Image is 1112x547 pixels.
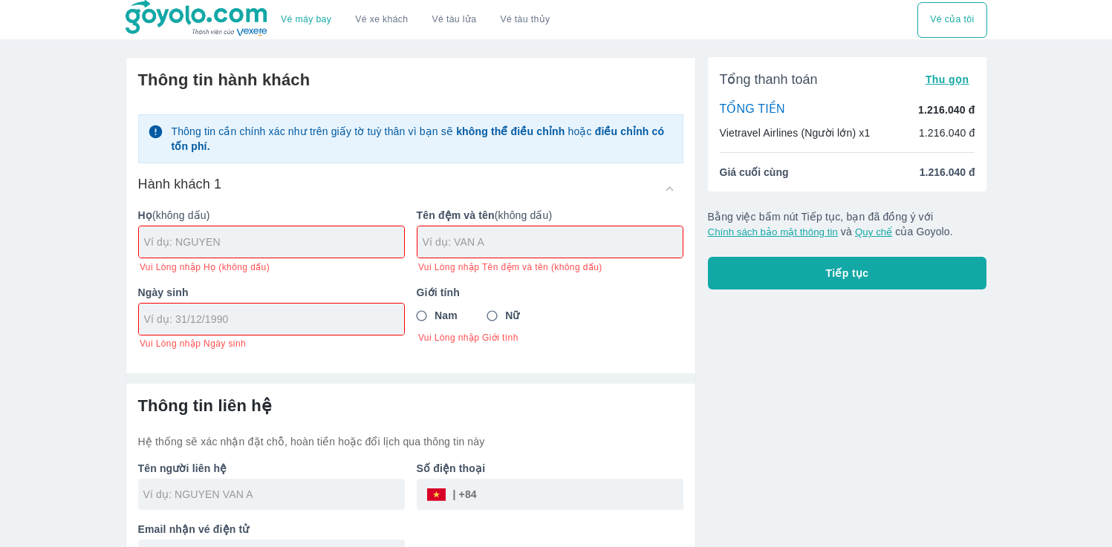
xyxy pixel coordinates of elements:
[708,257,987,289] button: Tiếp tục
[720,102,785,118] p: TỔNG TIỀN
[138,285,405,300] p: Ngày sinh
[140,338,246,350] span: Vui Lòng nhập Ngày sinh
[144,235,404,249] input: Ví dụ: NGUYEN
[720,71,818,88] span: Tổng thanh toán
[143,487,405,502] input: Ví dụ: NGUYEN VAN A
[140,261,270,273] span: Vui Lòng nhập Họ (không dấu)
[420,2,489,38] a: Vé tàu lửa
[456,125,565,137] strong: không thể điều chỉnh
[918,102,975,117] p: 1.216.040 đ
[417,209,495,221] b: Tên đệm và tên
[920,165,975,180] span: 1.216.040 đ
[708,226,838,238] button: Chính sách bảo mật thông tin
[417,285,683,300] p: Giới tính
[418,261,602,273] span: Vui Lòng nhập Tên đệm và tên (không dấu)
[708,209,987,239] p: Bằng việc bấm nút Tiếp tục, bạn đã đồng ý với và của Goyolo.
[417,208,683,223] p: (không dấu)
[138,209,152,221] b: Họ
[920,69,975,90] button: Thu gọn
[917,2,986,38] button: Vé của tôi
[917,2,986,38] div: choose transportation mode
[720,165,789,180] span: Giá cuối cùng
[138,434,683,449] p: Hệ thống sẽ xác nhận đặt chỗ, hoàn tiền hoặc đổi lịch qua thông tin này
[435,308,458,323] span: Nam
[138,462,227,474] b: Tên người liên hệ
[138,396,683,416] h6: Thông tin liên hệ
[919,125,975,140] p: 1.216.040 đ
[355,14,408,25] a: Vé xe khách
[281,14,331,25] a: Vé máy bay
[423,235,683,249] input: Ví dụ: VAN A
[138,208,405,223] p: (không dấu)
[720,125,871,140] p: Vietravel Airlines (Người lớn) x1
[826,266,869,281] span: Tiếp tục
[138,70,683,91] h6: Thông tin hành khách
[418,332,683,344] span: Vui Lòng nhập Giới tính
[488,2,562,38] button: Vé tàu thủy
[269,2,562,38] div: choose transportation mode
[417,462,486,474] b: Số điện thoại
[144,312,389,327] input: Ví dụ: 31/12/1990
[138,175,222,193] h6: Hành khách 1
[171,124,673,154] p: Thông tin cần chính xác như trên giấy tờ tuỳ thân vì bạn sẽ hoặc
[505,308,519,323] span: Nữ
[138,523,250,535] b: Email nhận vé điện tử
[926,73,969,85] span: Thu gọn
[855,226,892,238] button: Quy chế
